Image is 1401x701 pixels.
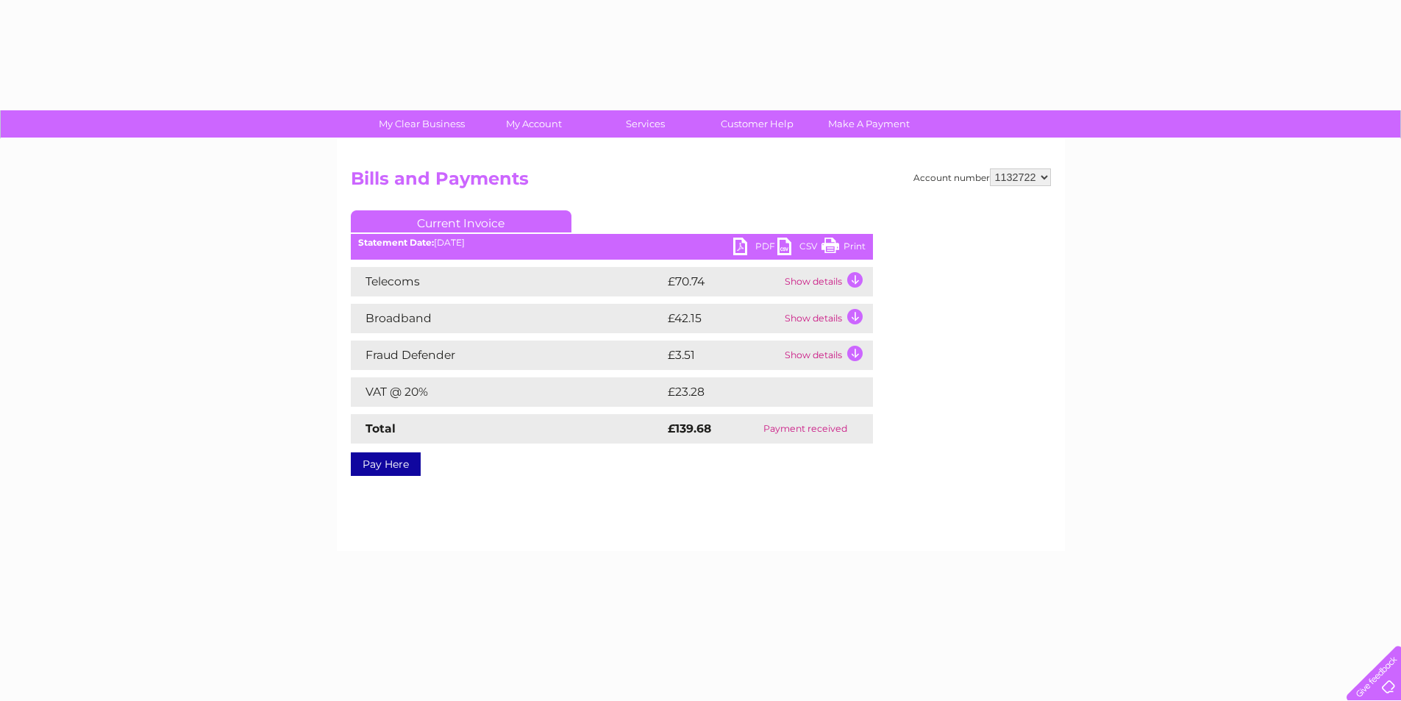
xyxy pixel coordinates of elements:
[781,304,873,333] td: Show details
[351,341,664,370] td: Fraud Defender
[351,267,664,296] td: Telecoms
[738,414,872,444] td: Payment received
[366,421,396,435] strong: Total
[351,377,664,407] td: VAT @ 20%
[351,304,664,333] td: Broadband
[361,110,482,138] a: My Clear Business
[733,238,777,259] a: PDF
[358,237,434,248] b: Statement Date:
[913,168,1051,186] div: Account number
[473,110,594,138] a: My Account
[808,110,930,138] a: Make A Payment
[821,238,866,259] a: Print
[351,238,873,248] div: [DATE]
[351,452,421,476] a: Pay Here
[351,210,571,232] a: Current Invoice
[664,341,781,370] td: £3.51
[668,421,711,435] strong: £139.68
[351,168,1051,196] h2: Bills and Payments
[696,110,818,138] a: Customer Help
[664,377,843,407] td: £23.28
[781,267,873,296] td: Show details
[777,238,821,259] a: CSV
[585,110,706,138] a: Services
[664,304,781,333] td: £42.15
[781,341,873,370] td: Show details
[664,267,781,296] td: £70.74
